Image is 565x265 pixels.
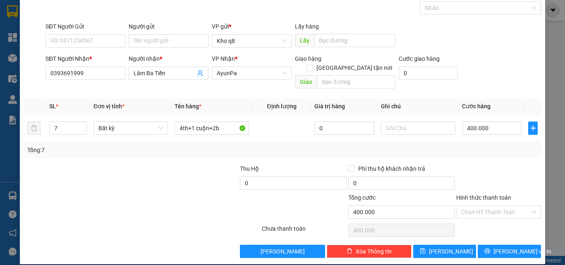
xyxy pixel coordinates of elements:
[49,103,56,110] span: SL
[267,103,296,110] span: Định lượng
[484,248,490,255] span: printer
[399,67,458,80] input: Cước giao hàng
[27,122,41,135] button: delete
[314,103,345,110] span: Giá trị hàng
[478,245,541,258] button: printer[PERSON_NAME] và In
[261,224,347,239] div: Chưa thanh toán
[129,22,208,31] div: Người gửi
[347,248,352,255] span: delete
[356,247,392,256] span: Xóa Thông tin
[295,23,319,30] span: Lấy hàng
[355,164,429,173] span: Phí thu hộ khách nhận trả
[317,75,395,88] input: Dọc đường
[399,55,440,62] label: Cước giao hàng
[295,75,317,88] span: Giao
[295,55,321,62] span: Giao hàng
[314,34,395,47] input: Dọc đường
[212,22,292,31] div: VP gửi
[493,247,551,256] span: [PERSON_NAME] và In
[313,63,395,72] span: [GEOGRAPHIC_DATA] tận nơi
[462,103,491,110] span: Cước hàng
[93,103,124,110] span: Đơn vị tính
[348,194,376,201] span: Tổng cước
[413,245,476,258] button: save[PERSON_NAME]
[175,122,249,135] input: VD: Bàn, Ghế
[240,245,325,258] button: [PERSON_NAME]
[98,122,163,134] span: Bất kỳ
[261,247,305,256] span: [PERSON_NAME]
[45,22,125,31] div: SĐT Người Gửi
[197,70,203,76] span: user-add
[175,103,201,110] span: Tên hàng
[45,54,125,63] div: SĐT Người Nhận
[217,35,287,47] span: Kho q8
[27,146,219,155] div: Tổng: 7
[129,54,208,63] div: Người nhận
[217,67,287,79] span: AyunPa
[456,194,511,201] label: Hình thức thanh toán
[295,34,314,47] span: Lấy
[240,165,259,172] span: Thu Hộ
[314,122,374,135] input: 0
[420,248,426,255] span: save
[327,245,412,258] button: deleteXóa Thông tin
[528,122,538,135] button: plus
[378,98,459,115] th: Ghi chú
[212,55,235,62] span: VP Nhận
[529,125,537,131] span: plus
[429,247,473,256] span: [PERSON_NAME]
[381,122,455,135] input: Ghi Chú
